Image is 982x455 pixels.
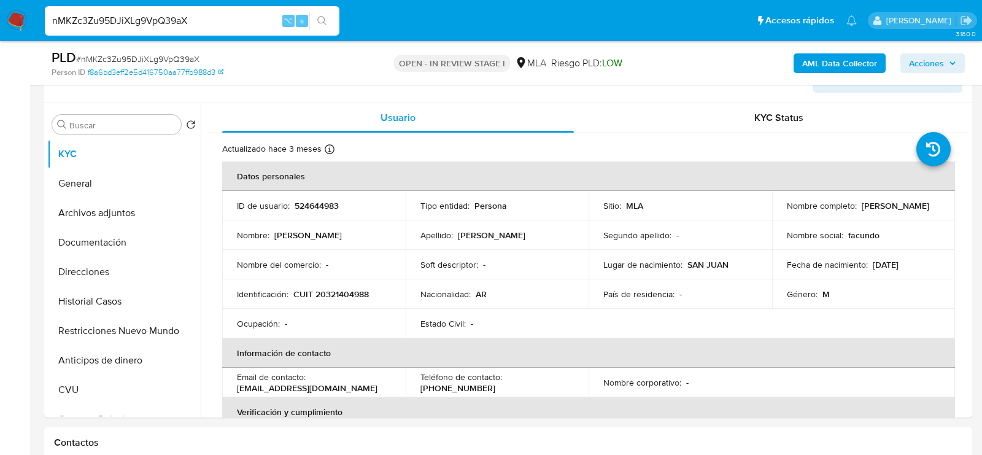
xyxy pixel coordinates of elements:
[676,230,679,241] p: -
[274,230,342,241] p: [PERSON_NAME]
[222,338,955,368] th: Información de contacto
[956,29,976,39] span: 3.160.0
[420,383,495,394] p: [PHONE_NUMBER]
[237,289,288,300] p: Identificación :
[458,230,525,241] p: [PERSON_NAME]
[551,56,622,70] span: Riesgo PLD:
[52,67,85,78] b: Person ID
[222,161,955,191] th: Datos personales
[602,56,622,70] span: LOW
[900,53,965,73] button: Acciones
[69,120,176,131] input: Buscar
[765,14,834,27] span: Accesos rápidos
[960,14,973,27] a: Salir
[300,15,304,26] span: s
[284,15,293,26] span: ⌥
[47,287,201,316] button: Historial Casos
[802,53,877,73] b: AML Data Collector
[886,15,956,26] p: lourdes.morinigo@mercadolibre.com
[47,316,201,346] button: Restricciones Nuevo Mundo
[483,259,485,270] p: -
[295,200,339,211] p: 524644983
[687,259,729,270] p: SAN JUAN
[237,200,290,211] p: ID de usuario :
[846,15,857,26] a: Notificaciones
[794,53,886,73] button: AML Data Collector
[420,289,471,300] p: Nacionalidad :
[237,318,280,329] p: Ocupación :
[420,371,502,383] p: Teléfono de contacto :
[326,259,328,270] p: -
[474,200,507,211] p: Persona
[420,318,466,329] p: Estado Civil :
[603,259,682,270] p: Lugar de nacimiento :
[47,198,201,228] button: Archivos adjuntos
[57,120,67,130] button: Buscar
[476,289,487,300] p: AR
[381,111,416,125] span: Usuario
[237,383,377,394] p: [EMAIL_ADDRESS][DOMAIN_NAME]
[47,228,201,257] button: Documentación
[47,257,201,287] button: Direcciones
[909,53,944,73] span: Acciones
[603,377,681,388] p: Nombre corporativo :
[186,120,196,133] button: Volver al orden por defecto
[848,230,880,241] p: facundo
[237,230,269,241] p: Nombre :
[47,139,201,169] button: KYC
[679,289,682,300] p: -
[54,437,962,449] h1: Contactos
[88,67,223,78] a: f8a6bd3eff2e5d416750aa77ffb988d3
[603,200,621,211] p: Sitio :
[47,169,201,198] button: General
[787,200,857,211] p: Nombre completo :
[686,377,689,388] p: -
[222,143,322,155] p: Actualizado hace 3 meses
[603,230,671,241] p: Segundo apellido :
[787,259,868,270] p: Fecha de nacimiento :
[52,47,76,67] b: PLD
[471,318,473,329] p: -
[237,371,306,383] p: Email de contacto :
[45,13,339,29] input: Buscar usuario o caso...
[822,289,830,300] p: M
[626,200,643,211] p: MLA
[862,200,929,211] p: [PERSON_NAME]
[76,53,199,65] span: # nMKZc3Zu95DJiXLg9VpQ39aX
[787,289,818,300] p: Género :
[787,230,843,241] p: Nombre social :
[420,230,453,241] p: Apellido :
[47,405,201,434] button: Cruces y Relaciones
[394,55,510,72] p: OPEN - IN REVIEW STAGE I
[873,259,899,270] p: [DATE]
[309,12,334,29] button: search-icon
[603,289,675,300] p: País de residencia :
[222,397,955,427] th: Verificación y cumplimiento
[754,111,803,125] span: KYC Status
[420,200,470,211] p: Tipo entidad :
[237,259,321,270] p: Nombre del comercio :
[293,289,369,300] p: CUIT 20321404988
[420,259,478,270] p: Soft descriptor :
[47,375,201,405] button: CVU
[47,346,201,375] button: Anticipos de dinero
[515,56,546,70] div: MLA
[285,318,287,329] p: -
